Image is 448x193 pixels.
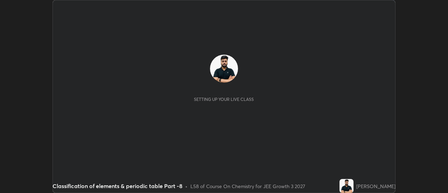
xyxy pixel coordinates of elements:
[210,55,238,83] img: 8394fe8a1e6941218e61db61d39fec43.jpg
[339,179,353,193] img: 8394fe8a1e6941218e61db61d39fec43.jpg
[190,182,305,190] div: L58 of Course On Chemistry for JEE Growth 3 2027
[52,182,182,190] div: Classification of elements & periodic table Part -8
[356,182,395,190] div: [PERSON_NAME]
[185,182,188,190] div: •
[194,97,254,102] div: Setting up your live class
